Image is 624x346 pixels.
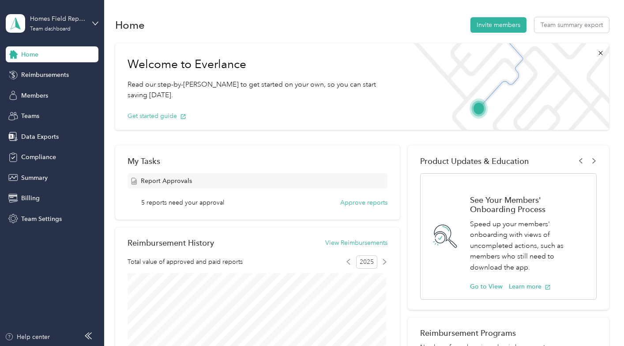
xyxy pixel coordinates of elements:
[128,79,393,101] p: Read our step-by-[PERSON_NAME] to get started on your own, so you can start saving [DATE].
[470,219,587,273] p: Speed up your members' onboarding with views of uncompleted actions, such as members who still ne...
[420,328,597,338] h2: Reimbursement Programs
[406,43,609,130] img: Welcome to everlance
[115,20,145,30] h1: Home
[5,332,50,342] button: Help center
[21,91,48,100] span: Members
[21,152,56,162] span: Compliance
[21,194,40,203] span: Billing
[128,156,387,166] div: My Tasks
[470,282,503,291] button: Go to View
[21,132,59,141] span: Data Exports
[128,257,243,266] span: Total value of approved and paid reports
[21,173,48,183] span: Summary
[420,156,529,166] span: Product Updates & Education
[356,255,377,269] span: 2025
[325,238,387,247] button: View Reimbursements
[128,111,186,121] button: Get started guide
[21,111,39,121] span: Teams
[128,238,214,247] h2: Reimbursement History
[21,214,62,224] span: Team Settings
[30,14,85,23] div: Homes Field Representatives
[141,176,192,186] span: Report Approvals
[340,198,387,207] button: Approve reports
[470,17,526,33] button: Invite members
[470,195,587,214] h1: See Your Members' Onboarding Process
[30,27,71,32] div: Team dashboard
[21,70,69,80] span: Reimbursements
[141,198,224,207] span: 5 reports need your approval
[575,297,624,346] iframe: Everlance-gr Chat Button Frame
[128,57,393,72] h1: Welcome to Everlance
[534,17,609,33] button: Team summary export
[21,50,38,59] span: Home
[509,282,551,291] button: Learn more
